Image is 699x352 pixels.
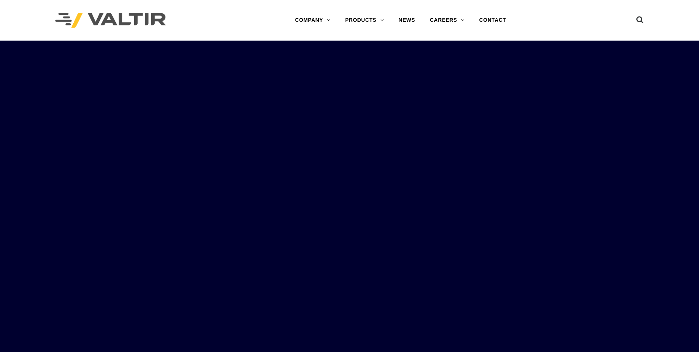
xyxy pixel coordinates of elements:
[55,13,166,28] img: Valtir
[338,13,391,28] a: PRODUCTS
[423,13,472,28] a: CAREERS
[288,13,338,28] a: COMPANY
[472,13,514,28] a: CONTACT
[391,13,423,28] a: NEWS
